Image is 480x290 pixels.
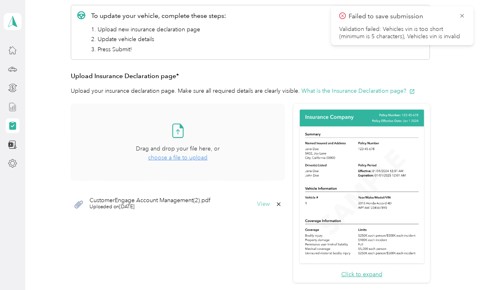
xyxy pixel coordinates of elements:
[91,35,226,44] li: 2. Update vehicle details
[434,244,480,290] iframe: Everlance-gr Chat Button Frame
[341,270,382,279] button: Click to expand
[71,87,430,95] p: Upload your insurance declaration page. Make sure all required details are clearly visible.
[339,26,465,40] li: Validation failed: Vehicles vin is too short (minimum is 5 characters), Vehicles vin is invalid
[91,11,226,21] p: To update your vehicle, complete these steps:
[89,203,210,211] span: Uploaded on [DATE]
[298,108,426,266] img: Sample insurance declaration
[71,104,284,180] span: Drag and drop your file here, orchoose a file to upload
[349,11,453,22] p: Failed to save submission
[89,198,210,203] span: CustomerEngage Account Management(2).pdf
[136,145,220,152] span: Drag and drop your file here, or
[91,45,226,54] li: 3. Press Submit!
[301,87,415,95] button: What is the Insurance Declaration page?
[71,71,430,81] h3: Upload Insurance Declaration page*
[257,201,270,207] button: View
[148,154,207,161] span: choose a file to upload
[91,25,226,34] li: 1. Upload new insurance declaration page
